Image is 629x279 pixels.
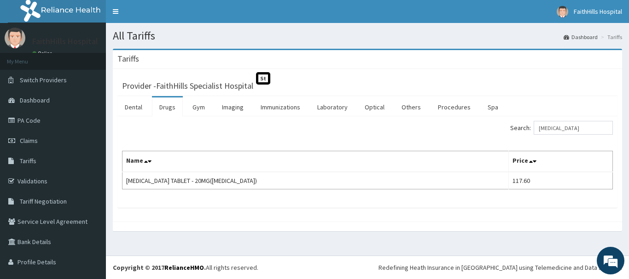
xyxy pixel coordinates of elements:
span: Tariffs [20,157,36,165]
th: Price [509,151,613,172]
a: RelianceHMO [164,263,204,272]
a: Imaging [215,97,251,117]
img: User Image [5,28,25,48]
span: FaithHills Hospital [574,7,622,16]
p: FaithHills Hospital [32,37,98,46]
h1: All Tariffs [113,30,622,42]
a: Procedures [431,97,478,117]
a: Spa [480,97,506,117]
h3: Tariffs [117,55,139,63]
th: Name [122,151,509,172]
a: Dental [117,97,150,117]
label: Search: [510,121,613,135]
span: Switch Providers [20,76,67,84]
span: Dashboard [20,96,50,104]
td: [MEDICAL_DATA] TABLET - 20MG([MEDICAL_DATA]) [122,172,509,189]
span: Tariff Negotiation [20,197,67,205]
a: Immunizations [253,97,308,117]
a: Drugs [152,97,183,117]
a: Gym [185,97,212,117]
footer: All rights reserved. [106,256,629,279]
strong: Copyright © 2017 . [113,263,206,272]
h3: Provider - FaithHills Specialist Hospital [122,82,253,90]
li: Tariffs [599,33,622,41]
div: Redefining Heath Insurance in [GEOGRAPHIC_DATA] using Telemedicine and Data Science! [379,263,622,272]
a: Dashboard [564,33,598,41]
img: User Image [557,6,568,17]
a: Laboratory [310,97,355,117]
a: Online [32,50,54,57]
span: St [256,72,270,85]
a: Others [394,97,428,117]
td: 117.60 [509,172,613,189]
span: Claims [20,137,38,145]
input: Search: [534,121,613,135]
a: Optical [357,97,392,117]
